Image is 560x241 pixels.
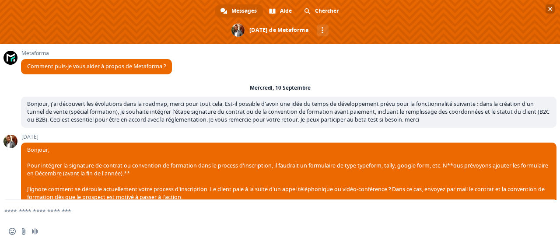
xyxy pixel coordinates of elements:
[299,4,345,17] div: Chercher
[27,100,549,123] span: Bonjour, j'ai découvert les évolutions dans la roadmap, merci pour tout cela. Est-il possible d'a...
[31,228,38,235] span: Message audio
[315,4,339,17] span: Chercher
[4,207,528,215] textarea: Entrez votre message...
[9,228,16,235] span: Insérer un emoji
[27,146,548,224] span: Bonjour, Pour intégrer la signature de contrat ou convention de formation dans le process d'inscr...
[20,228,27,235] span: Envoyer un fichier
[317,24,329,36] div: Autres canaux
[27,63,166,70] span: Comment puis-je vous aider à propos de Metaforma ?
[215,4,263,17] div: Messages
[546,4,555,14] span: Fermer le chat
[21,134,556,140] span: [DATE]
[280,4,292,17] span: Aide
[264,4,298,17] div: Aide
[250,85,311,91] div: Mercredi, 10 Septembre
[21,50,172,56] span: Metaforma
[231,4,257,17] span: Messages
